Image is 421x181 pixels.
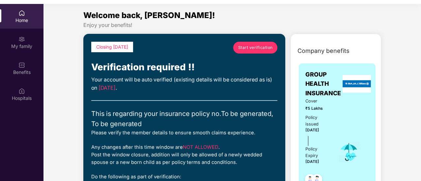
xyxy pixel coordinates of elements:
[183,144,218,150] span: NOT ALLOWED
[305,98,329,104] span: Cover
[305,159,319,164] span: [DATE]
[98,85,116,91] span: [DATE]
[83,22,381,29] div: Enjoy your benefits!
[343,75,371,93] img: insurerLogo
[233,42,277,54] a: Start verification
[83,11,215,20] span: Welcome back, [PERSON_NAME]!
[297,46,350,56] span: Company benefits
[18,36,25,42] img: svg+xml;base64,PHN2ZyB3aWR0aD0iMjAiIGhlaWdodD0iMjAiIHZpZXdCb3g9IjAgMCAyMCAyMCIgZmlsbD0ibm9uZSIgeG...
[305,146,329,159] div: Policy Expiry
[305,114,329,127] div: Policy issued
[91,109,277,129] div: This is regarding your insurance policy no. To be generated, To be generated
[91,60,277,75] div: Verification required !!
[91,173,277,181] div: Do the following as part of verification:
[338,141,360,163] img: icon
[18,62,25,68] img: svg+xml;base64,PHN2ZyBpZD0iQmVuZWZpdHMiIHhtbG5zPSJodHRwOi8vd3d3LnczLm9yZy8yMDAwL3N2ZyIgd2lkdGg9Ij...
[91,129,277,137] div: Please verify the member details to ensure smooth claims experience.
[18,88,25,94] img: svg+xml;base64,PHN2ZyBpZD0iSG9zcGl0YWxzIiB4bWxucz0iaHR0cDovL3d3dy53My5vcmcvMjAwMC9zdmciIHdpZHRoPS...
[91,76,277,92] div: Your account will be auto verified (existing details will be considered as is) on .
[305,128,319,132] span: [DATE]
[305,105,329,112] span: ₹5 Lakhs
[305,70,341,98] span: GROUP HEALTH INSURANCE
[96,44,128,50] span: Closing [DATE]
[238,44,273,51] span: Start verification
[18,10,25,16] img: svg+xml;base64,PHN2ZyBpZD0iSG9tZSIgeG1sbnM9Imh0dHA6Ly93d3cudzMub3JnLzIwMDAvc3ZnIiB3aWR0aD0iMjAiIG...
[91,144,277,167] div: Any changes after this time window are . Post the window closure, addition will only be allowed o...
